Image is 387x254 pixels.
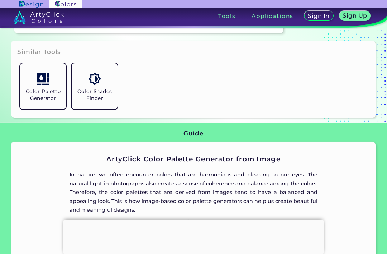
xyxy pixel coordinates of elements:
iframe: Advertisement [63,220,324,252]
h3: Guide [183,129,203,138]
h5: Color Shades Finder [75,88,115,102]
h2: ArtyClick Color Palette Generator from Image [70,154,317,164]
h5: Sign Up [344,13,366,18]
a: Sign Up [341,11,369,20]
h5: Sign In [309,13,329,19]
h3: Similar Tools [17,48,61,56]
a: Color Shades Finder [69,60,120,112]
img: icon_color_shades.svg [89,73,101,85]
h3: Tools [218,13,236,19]
img: ArtyClick Design logo [19,1,43,8]
h5: Color Palette Generator [23,88,63,102]
a: Sign In [306,11,332,20]
p: In nature, we often encounter colors that are harmonious and pleasing to our eyes. The natural li... [70,170,317,214]
img: icon_col_pal_col.svg [37,73,49,85]
p: Steps [70,217,317,226]
img: logo_artyclick_colors_white.svg [14,11,64,24]
h3: Applications [252,13,293,19]
a: Color Palette Generator [17,60,69,112]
